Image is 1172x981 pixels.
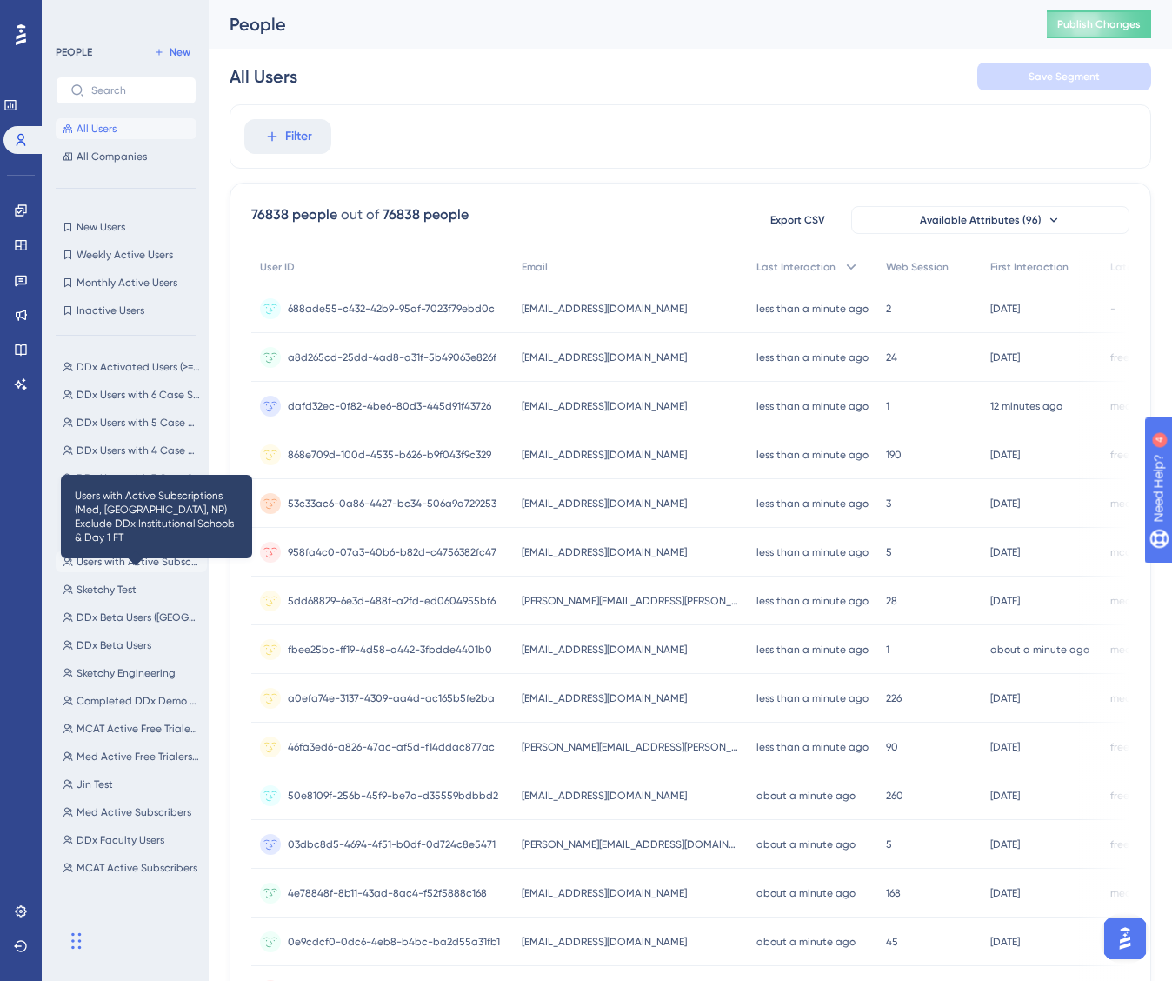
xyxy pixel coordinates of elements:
span: DDx Beta Users ([GEOGRAPHIC_DATA]) [77,611,200,624]
span: MCAT Active Subscribers [77,861,197,875]
span: Inactive Users [77,304,144,317]
time: [DATE] [990,449,1020,461]
span: 168 [886,886,901,900]
time: 12 minutes ago [990,400,1062,412]
span: 1 [886,643,889,657]
div: 4 [121,9,126,23]
span: 2 [886,302,891,316]
button: DDx Faculty Users [56,830,207,851]
button: Users with Active Subscriptions (Med, [GEOGRAPHIC_DATA], NP) Exclude DDx Institutional Schools & ... [56,551,207,572]
span: 4e78848f-8b11-43ad-8ac4-f52f5888c168 [288,886,487,900]
button: Inactive Users [56,300,196,321]
time: [DATE] [990,303,1020,315]
time: about a minute ago [990,644,1089,656]
div: out of [341,204,379,225]
time: about a minute ago [756,936,856,948]
span: Available Attributes (96) [920,213,1042,227]
span: 226 [886,691,902,705]
button: MCAT Active Free Trialers (First Interaction <[DATE]) [56,718,207,739]
time: less than a minute ago [756,546,869,558]
time: [DATE] [990,692,1020,704]
time: less than a minute ago [756,692,869,704]
button: Completed DDx Demo Tutorial Case [56,691,207,711]
time: [DATE] [990,351,1020,364]
time: [DATE] [990,741,1020,753]
time: [DATE] [990,936,1020,948]
span: Med Active Subscribers [77,805,191,819]
span: 0e9cdcf0-0dc6-4eb8-b4bc-ba2d55a31fb1 [288,935,500,949]
button: Sketchy Engineering [56,663,207,684]
span: 5 [886,838,892,851]
span: 90 [886,740,898,754]
button: DDx Users with 6 Case Starts [56,384,207,405]
button: New [148,42,196,63]
button: New Users [56,217,196,237]
button: Filter [244,119,331,154]
button: Weekly Active Users [56,244,196,265]
span: Need Help? [41,4,109,25]
time: [DATE] [990,595,1020,607]
button: DDx Users with 4 Case Starts [56,440,207,461]
span: All Companies [77,150,147,163]
span: DDx Users with 6 Case Starts [77,388,200,402]
time: [DATE] [990,546,1020,558]
span: a0efa74e-3137-4309-aa4d-ac165b5fe2ba [288,691,495,705]
button: Available Attributes (96) [851,206,1129,234]
span: [EMAIL_ADDRESS][DOMAIN_NAME] [522,399,687,413]
button: Med Active Free Trialers (First Interaction <[DATE]) [56,746,207,767]
time: [DATE] [990,838,1020,851]
time: less than a minute ago [756,497,869,510]
time: about a minute ago [756,838,856,851]
span: [EMAIL_ADDRESS][DOMAIN_NAME] [522,691,687,705]
time: less than a minute ago [756,741,869,753]
span: MCAT Active Free Trialers (First Interaction <[DATE]) [77,722,200,736]
span: All Users [77,122,117,136]
span: DDx Users with 5 Case Starts [77,416,200,430]
span: 50e8109f-256b-45f9-be7a-d35559bdbbd2 [288,789,498,803]
span: 03dbc8d5-4694-4f51-b0df-0d724c8e5471 [288,838,496,851]
span: a8d265cd-25dd-4ad8-a31f-5b49063e826f [288,350,496,364]
span: [EMAIL_ADDRESS][DOMAIN_NAME] [522,935,687,949]
span: DDx Faculty Users [77,833,164,847]
span: DDx Activated Users (>=1 Case Starts) [77,360,200,374]
button: DDx Activated Users (>=1 Case Starts) [56,357,207,377]
span: 3 [886,497,891,511]
span: Web Session [886,260,949,274]
span: [EMAIL_ADDRESS][DOMAIN_NAME] [522,545,687,559]
time: about a minute ago [756,790,856,802]
span: User ID [260,260,295,274]
span: 1 [886,399,889,413]
time: less than a minute ago [756,351,869,364]
span: 688ade55-c432-42b9-95af-7023f79ebd0c [288,302,495,316]
button: DDx Users with 2 Case Start [56,496,207,517]
button: Sketchy Test [56,579,207,600]
span: Sketchy Engineering [77,666,176,680]
button: Save Segment [977,63,1151,90]
div: Drag [71,915,82,967]
span: 45 [886,935,898,949]
div: People [230,12,1003,37]
span: 868e709d-100d-4535-b626-b9f043f9c329 [288,448,491,462]
span: fbee25bc-ff19-4d58-a442-3fbdde4401b0 [288,643,492,657]
span: [EMAIL_ADDRESS][DOMAIN_NAME] [522,886,687,900]
span: 28 [886,594,897,608]
button: Med Active Subscribers [56,802,207,823]
time: less than a minute ago [756,644,869,656]
span: 5dd68829-6e3d-488f-a2fd-ed0604955bf6 [288,594,496,608]
span: Filter [285,126,312,147]
span: [EMAIL_ADDRESS][DOMAIN_NAME] [522,302,687,316]
div: 76838 people [251,204,337,225]
iframe: UserGuiding AI Assistant Launcher [1099,912,1151,964]
span: dafd32ec-0f82-4be6-80d3-445d91f43726 [288,399,491,413]
time: [DATE] [990,497,1020,510]
span: Completed DDx Demo Tutorial Case [77,694,200,708]
span: Jin Test [77,777,113,791]
span: Email [522,260,548,274]
span: Weekly Active Users [77,248,173,262]
span: [PERSON_NAME][EMAIL_ADDRESS][PERSON_NAME][DOMAIN_NAME] [522,594,739,608]
time: less than a minute ago [756,595,869,607]
div: All Users [230,64,297,89]
time: less than a minute ago [756,449,869,461]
